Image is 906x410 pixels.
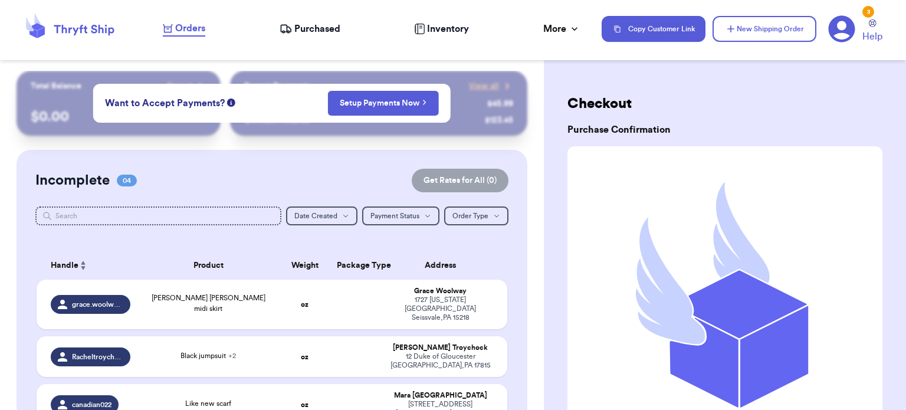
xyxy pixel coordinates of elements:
span: [PERSON_NAME] [PERSON_NAME] midi skirt [152,294,265,312]
span: Purchased [294,22,340,36]
th: Address [380,251,507,280]
h2: Checkout [567,94,882,113]
button: Date Created [286,206,357,225]
a: Orders [163,21,205,37]
input: Search [35,206,281,225]
div: [PERSON_NAME] Troychock [388,343,493,352]
a: 3 [828,15,855,42]
span: 04 [117,175,137,186]
span: Order Type [452,212,488,219]
h2: Incomplete [35,171,110,190]
strong: oz [301,401,308,408]
div: $ 123.45 [485,114,513,126]
div: 3 [862,6,874,18]
span: Inventory [427,22,469,36]
span: Date Created [294,212,337,219]
span: grace.woolway_20 [72,300,124,309]
span: View all [469,80,499,92]
button: Order Type [444,206,508,225]
span: Help [862,29,882,44]
th: Package Type [330,251,380,280]
a: Help [862,19,882,44]
button: Copy Customer Link [602,16,705,42]
a: Payout [167,80,206,92]
a: View all [469,80,513,92]
h3: Purchase Confirmation [567,123,882,137]
button: Payment Status [362,206,439,225]
span: + 2 [228,352,236,359]
div: Grace Woolway [388,287,493,296]
span: canadian022 [72,400,111,409]
p: $ 0.00 [31,107,207,126]
button: Setup Payments Now [327,91,439,116]
span: Payment Status [370,212,419,219]
div: 1727 [US_STATE][GEOGRAPHIC_DATA] Seissvale , PA 15218 [388,296,493,322]
a: Purchased [280,22,340,36]
div: Mara [GEOGRAPHIC_DATA] [388,391,493,400]
strong: oz [301,301,308,308]
button: Sort ascending [78,258,88,273]
span: Orders [175,21,205,35]
div: 12 Duke of Gloucester [GEOGRAPHIC_DATA] , PA 17815 [388,352,493,370]
div: More [543,22,580,36]
div: $ 45.99 [487,98,513,110]
th: Product [137,251,279,280]
a: Setup Payments Now [340,97,426,109]
th: Weight [280,251,330,280]
span: Like new scarf [185,400,231,407]
p: Recent Payments [244,80,310,92]
span: Payout [167,80,192,92]
strong: oz [301,353,308,360]
a: Inventory [414,22,469,36]
button: Get Rates for All (0) [412,169,508,192]
span: Handle [51,260,78,272]
p: Total Balance [31,80,81,92]
button: New Shipping Order [713,16,816,42]
span: Racheltroychock [72,352,124,362]
span: Black jumpsuit [180,352,236,359]
span: Want to Accept Payments? [105,96,225,110]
